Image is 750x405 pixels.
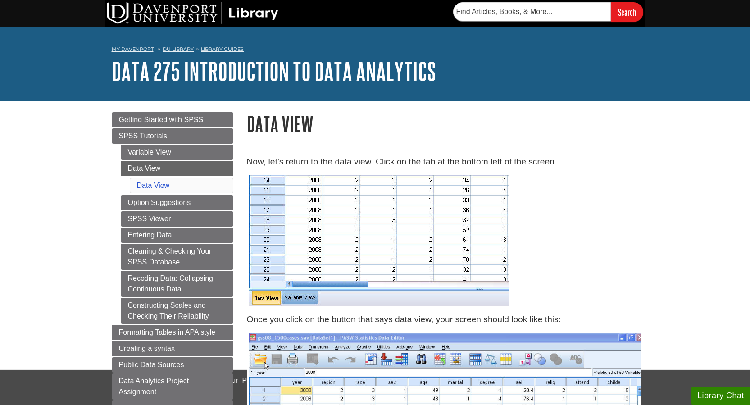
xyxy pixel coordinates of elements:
[112,43,639,58] nav: breadcrumb
[121,145,233,160] a: Variable View
[121,244,233,270] a: Cleaning & Checking Your SPSS Database
[137,182,170,189] a: Data View
[119,328,216,336] span: Formatting Tables in APA style
[112,325,233,340] a: Formatting Tables in APA style
[119,377,189,396] span: Data Analytics Project Assignment
[112,373,233,400] a: Data Analytics Project Assignment
[121,271,233,297] a: Recoding Data: Collapsing Continuous Data
[247,155,639,168] p: Now, let’s return to the data view. Click on the tab at the bottom left of the screen.
[112,112,233,127] a: Getting Started with SPSS
[121,195,233,210] a: Option Suggestions
[112,341,233,356] a: Creating a syntax
[119,345,175,352] span: Creating a syntax
[121,161,233,176] a: Data View
[691,387,750,405] button: Library Chat
[119,116,204,123] span: Getting Started with SPSS
[201,46,244,52] a: Library Guides
[121,211,233,227] a: SPSS Viewer
[119,361,184,369] span: Public Data Sources
[453,2,611,21] input: Find Articles, Books, & More...
[119,132,168,140] span: SPSS Tutorials
[112,128,233,144] a: SPSS Tutorials
[112,357,233,373] a: Public Data Sources
[163,46,194,52] a: DU Library
[121,228,233,243] a: Entering Data
[247,313,639,326] p: Once you click on the button that says data view, your screen should look like this:
[247,112,639,135] h1: Data View
[107,2,278,24] img: DU Library
[121,298,233,324] a: Constructing Scales and Checking Their Reliability
[611,2,643,22] input: Search
[453,2,643,22] form: Searches DU Library's articles, books, and more
[112,46,154,53] a: My Davenport
[112,57,436,85] a: DATA 275 Introduction to Data Analytics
